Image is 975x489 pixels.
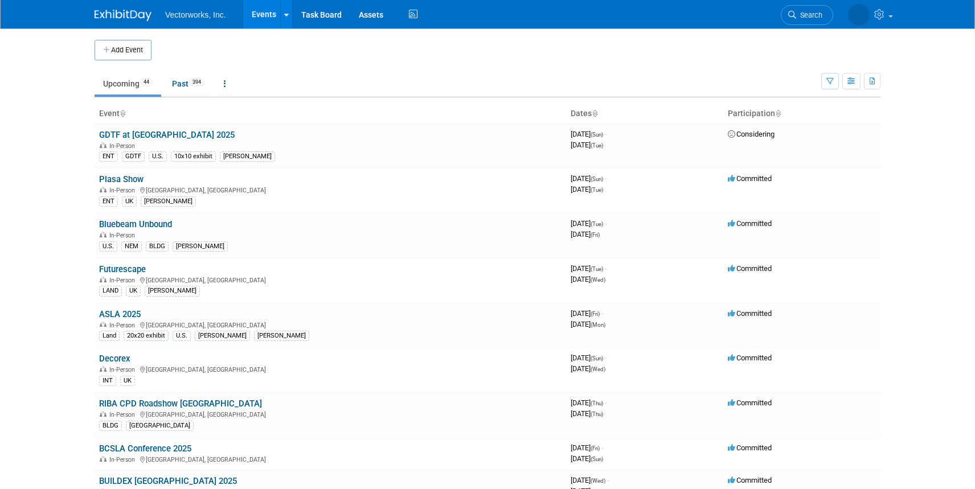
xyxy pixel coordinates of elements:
span: Vectorworks, Inc. [165,10,226,19]
span: [DATE] [571,364,605,373]
th: Event [95,104,566,124]
span: Committed [728,174,772,183]
img: In-Person Event [100,142,106,148]
a: Sort by Event Name [120,109,125,118]
div: ENT [99,196,118,207]
span: (Sun) [591,176,603,182]
span: (Thu) [591,411,603,417]
img: In-Person Event [100,322,106,327]
div: UK [120,376,135,386]
span: (Sun) [591,355,603,361]
a: Search [781,5,833,25]
span: [DATE] [571,476,609,484]
span: 44 [140,78,153,87]
span: (Wed) [591,277,605,283]
span: - [605,174,607,183]
div: [PERSON_NAME] [254,331,309,341]
span: [DATE] [571,309,603,318]
img: In-Person Event [100,456,106,462]
span: [DATE] [571,320,605,328]
div: 20x20 exhibit [124,331,169,341]
span: [DATE] [571,264,607,273]
div: [GEOGRAPHIC_DATA], [GEOGRAPHIC_DATA] [99,320,562,329]
img: In-Person Event [100,187,106,192]
div: U.S. [173,331,191,341]
div: [GEOGRAPHIC_DATA], [GEOGRAPHIC_DATA] [99,185,562,194]
span: In-Person [109,366,138,373]
span: Committed [728,476,772,484]
span: [DATE] [571,174,607,183]
span: (Sun) [591,132,603,138]
button: Add Event [95,40,151,60]
div: LAND [99,286,122,296]
span: In-Person [109,232,138,239]
span: (Mon) [591,322,605,328]
span: In-Person [109,411,138,418]
div: INT [99,376,116,386]
span: - [605,130,607,138]
span: (Thu) [591,400,603,406]
span: [DATE] [571,141,603,149]
a: RIBA CPD Roadshow [GEOGRAPHIC_DATA] [99,398,262,409]
span: Committed [728,219,772,228]
span: [DATE] [571,454,603,463]
span: [DATE] [571,219,607,228]
span: [DATE] [571,230,600,239]
span: [DATE] [571,275,605,283]
a: ASLA 2025 [99,309,141,319]
span: Committed [728,443,772,452]
div: [PERSON_NAME] [145,286,200,296]
div: [PERSON_NAME] [141,196,196,207]
span: [DATE] [571,354,607,362]
span: 394 [189,78,204,87]
span: In-Person [109,456,138,463]
span: [DATE] [571,443,603,452]
span: In-Person [109,277,138,284]
div: [PERSON_NAME] [220,151,275,162]
span: (Fri) [591,445,600,451]
div: [GEOGRAPHIC_DATA], [GEOGRAPHIC_DATA] [99,409,562,418]
a: Decorex [99,354,130,364]
span: - [601,309,603,318]
a: Plasa Show [99,174,144,184]
span: (Wed) [591,366,605,372]
img: In-Person Event [100,411,106,417]
span: In-Person [109,322,138,329]
a: BUILDEX [GEOGRAPHIC_DATA] 2025 [99,476,237,486]
div: BLDG [99,421,122,431]
span: Considering [728,130,775,138]
span: (Sun) [591,456,603,462]
div: Land [99,331,120,341]
span: - [605,264,607,273]
span: - [605,219,607,228]
div: [GEOGRAPHIC_DATA], [GEOGRAPHIC_DATA] [99,275,562,284]
a: Upcoming44 [95,73,161,94]
div: ENT [99,151,118,162]
a: Past394 [163,73,213,94]
span: Committed [728,264,772,273]
span: (Tue) [591,142,603,149]
span: - [607,476,609,484]
th: Participation [723,104,880,124]
span: (Tue) [591,187,603,193]
span: Search [796,11,822,19]
span: - [605,398,607,407]
div: [PERSON_NAME] [195,331,250,341]
a: Sort by Start Date [592,109,597,118]
a: GDTF at [GEOGRAPHIC_DATA] 2025 [99,130,235,140]
span: Committed [728,309,772,318]
span: (Fri) [591,232,600,238]
span: [DATE] [571,398,607,407]
div: U.S. [99,241,117,252]
a: Sort by Participation Type [775,109,781,118]
div: [PERSON_NAME] [173,241,228,252]
span: In-Person [109,142,138,150]
img: In-Person Event [100,277,106,282]
span: (Wed) [591,478,605,484]
div: UK [122,196,137,207]
div: GDTF [122,151,145,162]
div: 10x10 exhibit [171,151,216,162]
span: [DATE] [571,409,603,418]
div: [GEOGRAPHIC_DATA], [GEOGRAPHIC_DATA] [99,364,562,373]
span: [DATE] [571,185,603,194]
